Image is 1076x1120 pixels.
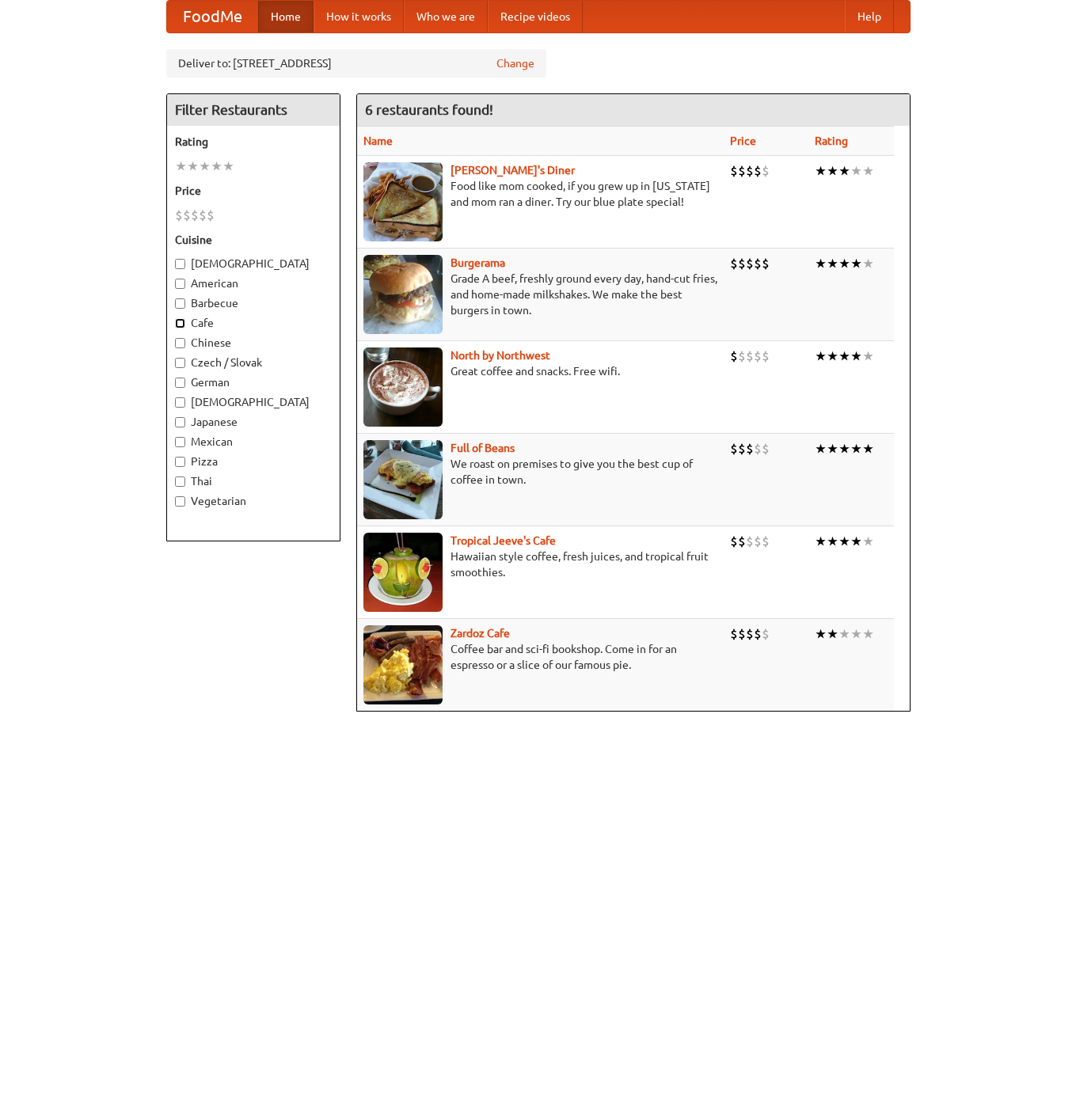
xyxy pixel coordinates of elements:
[845,1,894,32] a: Help
[175,295,332,311] label: Barbecue
[762,440,770,457] li: $
[746,347,754,365] li: $
[746,440,754,457] li: $
[363,271,717,318] p: Grade A beef, freshly ground every day, hand-cut fries, and home-made milkshakes. We make the bes...
[838,533,850,550] li: ★
[827,162,838,180] li: ★
[762,162,770,180] li: $
[862,347,874,365] li: ★
[183,207,191,224] li: $
[850,625,862,643] li: ★
[730,162,738,180] li: $
[815,162,827,180] li: ★
[838,625,850,643] li: ★
[363,162,443,241] img: sallys.jpg
[211,158,222,175] li: ★
[404,1,488,32] a: Who we are
[862,625,874,643] li: ★
[363,549,717,580] p: Hawaiian style coffee, fresh juices, and tropical fruit smoothies.
[815,135,848,147] a: Rating
[730,255,738,272] li: $
[754,255,762,272] li: $
[746,625,754,643] li: $
[730,347,738,365] li: $
[175,158,187,175] li: ★
[496,55,534,71] a: Change
[258,1,314,32] a: Home
[363,363,717,379] p: Great coffee and snacks. Free wifi.
[754,440,762,457] li: $
[827,440,838,457] li: ★
[827,255,838,272] li: ★
[746,255,754,272] li: $
[862,440,874,457] li: ★
[827,347,838,365] li: ★
[363,178,717,210] p: Food like mom cooked, if you grew up in [US_STATE] and mom ran a diner. Try our blue plate special!
[451,534,556,547] a: Tropical Jeeve's Cafe
[738,625,746,643] li: $
[175,374,332,390] label: German
[738,347,746,365] li: $
[314,1,404,32] a: How it works
[222,158,234,175] li: ★
[451,627,510,640] b: Zardoz Cafe
[175,454,332,469] label: Pizza
[838,162,850,180] li: ★
[166,49,546,78] div: Deliver to: [STREET_ADDRESS]
[175,394,332,410] label: [DEMOGRAPHIC_DATA]
[175,457,185,467] input: Pizza
[451,256,505,269] a: Burgerama
[175,318,185,328] input: Cafe
[363,347,443,427] img: north.jpg
[838,255,850,272] li: ★
[827,625,838,643] li: ★
[730,440,738,457] li: $
[738,162,746,180] li: $
[363,255,443,334] img: burgerama.jpg
[191,207,199,224] li: $
[175,232,332,248] h5: Cuisine
[175,496,185,507] input: Vegetarian
[175,358,185,368] input: Czech / Slovak
[850,533,862,550] li: ★
[762,625,770,643] li: $
[815,347,827,365] li: ★
[167,94,340,126] h4: Filter Restaurants
[175,434,332,450] label: Mexican
[175,279,185,289] input: American
[730,135,756,147] a: Price
[175,134,332,150] h5: Rating
[738,440,746,457] li: $
[175,417,185,427] input: Japanese
[850,440,862,457] li: ★
[175,275,332,291] label: American
[175,437,185,447] input: Mexican
[199,158,211,175] li: ★
[175,335,332,351] label: Chinese
[175,476,185,487] input: Thai
[175,355,332,370] label: Czech / Slovak
[827,533,838,550] li: ★
[730,533,738,550] li: $
[738,533,746,550] li: $
[754,625,762,643] li: $
[363,440,443,519] img: beans.jpg
[730,625,738,643] li: $
[862,162,874,180] li: ★
[167,1,258,32] a: FoodMe
[862,533,874,550] li: ★
[838,347,850,365] li: ★
[815,625,827,643] li: ★
[175,493,332,509] label: Vegetarian
[762,533,770,550] li: $
[175,259,185,269] input: [DEMOGRAPHIC_DATA]
[754,162,762,180] li: $
[175,378,185,388] input: German
[199,207,207,224] li: $
[738,255,746,272] li: $
[451,164,575,177] b: [PERSON_NAME]'s Diner
[762,255,770,272] li: $
[175,338,185,348] input: Chinese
